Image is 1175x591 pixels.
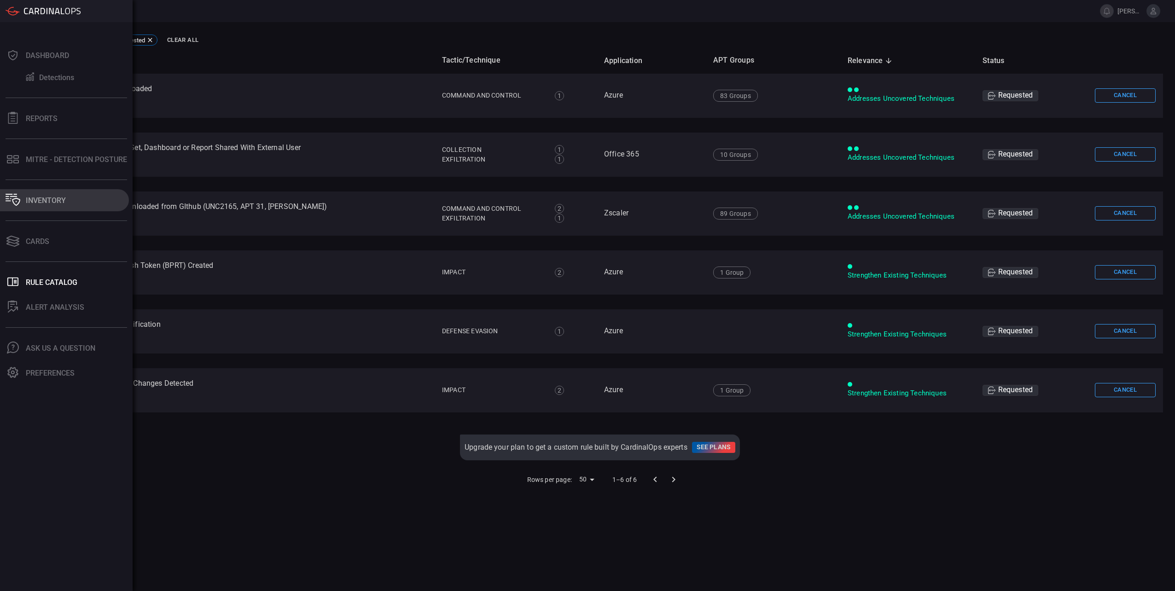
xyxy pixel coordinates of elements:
[39,73,74,82] div: Detections
[37,368,435,412] td: Azure - Multiple DNS Zone Changes Detected
[555,91,564,100] div: 1
[848,330,968,339] div: Strengthen Existing Techniques
[37,74,435,118] td: Azure - Executable File Uploaded
[713,384,750,396] div: 1 Group
[848,153,968,162] div: Addresses Uncovered Techniques
[527,475,572,484] p: Rows per page:
[713,208,758,220] div: 89 Groups
[442,385,545,395] div: Impact
[442,267,545,277] div: Impact
[1095,383,1156,397] button: Cancel
[848,271,968,280] div: Strengthen Existing Techniques
[555,214,564,223] div: 1
[983,90,1038,101] div: Requested
[597,309,706,353] td: Azure
[713,90,758,102] div: 83 Groups
[597,368,706,412] td: Azure
[37,133,435,177] td: Office 365 - PowerBI DataSet, Dashboard or Report Shared With External User
[26,303,84,312] div: ALERT ANALYSIS
[848,212,968,221] div: Addresses Uncovered Techniques
[442,155,545,164] div: Exfiltration
[26,114,58,123] div: Reports
[848,388,968,398] div: Strengthen Existing Techniques
[848,94,968,104] div: Addresses Uncovered Techniques
[1095,265,1156,279] button: Cancel
[26,369,75,377] div: Preferences
[555,204,564,213] div: 2
[597,133,706,177] td: Office 365
[555,155,564,164] div: 1
[442,145,545,155] div: Collection
[1095,147,1156,162] button: Cancel
[983,267,1038,278] div: Requested
[983,326,1038,337] div: Requested
[983,55,1016,66] span: Status
[435,47,597,74] th: Tactic/Technique
[26,155,127,164] div: MITRE - Detection Posture
[555,327,564,336] div: 1
[26,344,95,353] div: Ask Us A Question
[26,51,69,60] div: Dashboard
[37,309,435,353] td: Azure - Container ACL Modification
[597,250,706,295] td: Azure
[604,55,654,66] span: Application
[37,191,435,236] td: Zscaler - Unusual File Downloaded from GIthub (UNC2165, APT 31, [PERSON_NAME])
[465,442,687,452] span: Upgrade your plan to get a custom rule built by CardinalOps experts
[555,268,564,277] div: 2
[1095,88,1156,103] button: Cancel
[713,267,750,278] div: 1 Group
[848,55,895,66] span: Relevance
[442,204,545,214] div: Command and Control
[597,74,706,118] td: Azure
[612,475,637,484] p: 1–6 of 6
[26,196,66,205] div: Inventory
[442,91,545,100] div: Command and Control
[576,473,598,486] div: 50
[597,191,706,236] td: Zscaler
[555,386,564,395] div: 2
[692,442,735,453] a: See plans
[1117,7,1143,15] span: [PERSON_NAME].[PERSON_NAME]
[983,385,1038,396] div: Requested
[1095,206,1156,220] button: Cancel
[713,149,758,161] div: 10 Groups
[983,208,1038,219] div: Requested
[37,250,435,295] td: Azure - Bulk Primary Refresh Token (BPRT) Created
[1095,324,1156,338] button: Cancel
[983,149,1038,160] div: Requested
[555,145,564,154] div: 1
[165,33,201,47] button: Clear All
[706,47,840,74] th: APT Groups
[26,237,49,246] div: Cards
[442,214,545,223] div: Exfiltration
[26,278,77,287] div: Rule Catalog
[442,326,545,336] div: Defense Evasion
